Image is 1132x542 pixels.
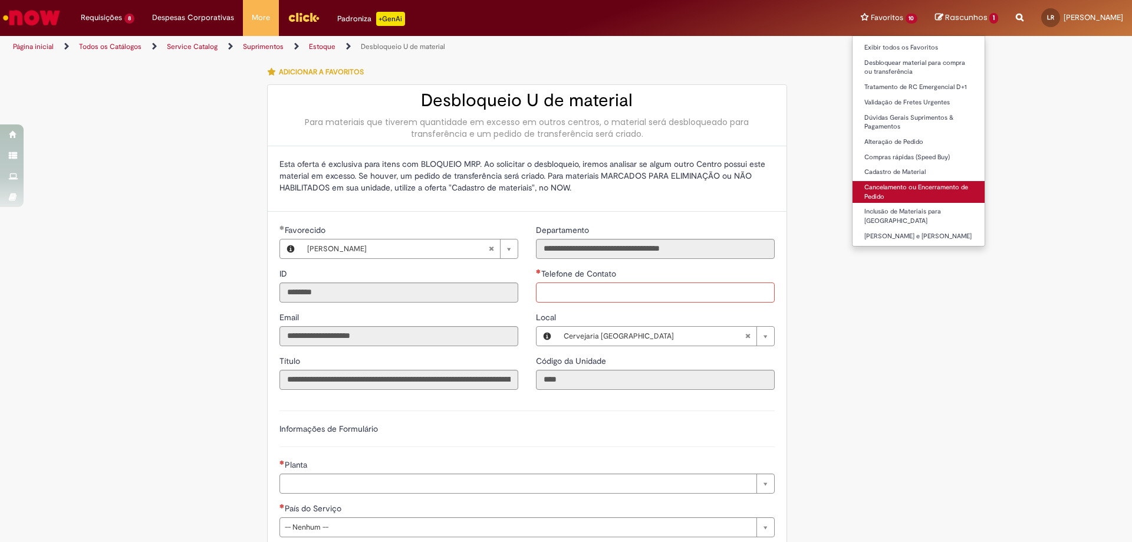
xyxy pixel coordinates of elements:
[280,239,301,258] button: Favorecido, Visualizar este registro Lais Oliveira Rodrigues
[482,239,500,258] abbr: Limpar campo Favorecido
[536,239,775,259] input: Departamento
[243,42,284,51] a: Suprimentos
[739,327,756,346] abbr: Limpar campo Local
[13,42,54,51] a: Página inicial
[945,12,988,23] span: Rascunhos
[279,268,289,279] span: Somente leitura - ID
[288,8,320,26] img: click_logo_yellow_360x200.png
[935,12,998,24] a: Rascunhos
[853,166,985,179] a: Cadastro de Material
[989,13,998,24] span: 1
[285,459,310,470] span: Necessários - Planta
[853,111,985,133] a: Dúvidas Gerais Suprimentos & Pagamentos
[152,12,234,24] span: Despesas Corporativas
[853,96,985,109] a: Validação de Fretes Urgentes
[536,312,558,323] span: Local
[536,224,591,236] label: Somente leitura - Departamento
[79,42,141,51] a: Todos os Catálogos
[853,57,985,78] a: Desbloquear material para compra ou transferência
[279,283,518,303] input: ID
[252,12,270,24] span: More
[279,312,301,323] span: Somente leitura - Email
[279,268,289,280] label: Somente leitura - ID
[279,311,301,323] label: Somente leitura - Email
[536,370,775,390] input: Código da Unidade
[279,423,378,434] label: Informações de Formulário
[9,36,746,58] ul: Trilhas de página
[279,474,775,494] a: Limpar campo Planta
[536,356,608,366] span: Somente leitura - Código da Unidade
[309,42,335,51] a: Estoque
[853,151,985,164] a: Compras rápidas (Speed Buy)
[564,327,745,346] span: Cervejaria [GEOGRAPHIC_DATA]
[337,12,405,26] div: Padroniza
[279,355,302,367] label: Somente leitura - Título
[279,460,285,465] span: Necessários
[906,14,918,24] span: 10
[1047,14,1054,21] span: LR
[376,12,405,26] p: +GenAi
[307,239,488,258] span: [PERSON_NAME]
[279,504,285,508] span: Necessários
[279,225,285,230] span: Obrigatório Preenchido
[124,14,134,24] span: 8
[536,225,591,235] span: Somente leitura - Departamento
[852,35,986,247] ul: Favoritos
[301,239,518,258] a: [PERSON_NAME]Limpar campo Favorecido
[871,12,903,24] span: Favoritos
[279,370,518,390] input: Título
[1064,12,1123,22] span: [PERSON_NAME]
[541,268,618,279] span: Telefone de Contato
[279,356,302,366] span: Somente leitura - Título
[279,158,775,193] p: Esta oferta é exclusiva para itens com BLOQUEIO MRP. Ao solicitar o desbloqueio, iremos analisar ...
[536,283,775,303] input: Telefone de Contato
[853,136,985,149] a: Alteração de Pedido
[853,205,985,227] a: Inclusão de Materiais para [GEOGRAPHIC_DATA]
[279,91,775,110] h2: Desbloqueio U de material
[853,41,985,54] a: Exibir todos os Favoritos
[853,230,985,243] a: [PERSON_NAME] e [PERSON_NAME]
[285,225,328,235] span: Necessários - Favorecido
[536,355,608,367] label: Somente leitura - Código da Unidade
[285,503,344,514] span: País do Serviço
[1,6,62,29] img: ServiceNow
[279,116,775,140] div: Para materiais que tiverem quantidade em excesso em outros centros, o material será desbloqueado ...
[853,181,985,203] a: Cancelamento ou Encerramento de Pedido
[279,326,518,346] input: Email
[558,327,774,346] a: Cervejaria [GEOGRAPHIC_DATA]Limpar campo Local
[285,518,751,537] span: -- Nenhum --
[167,42,218,51] a: Service Catalog
[279,67,364,77] span: Adicionar a Favoritos
[537,327,558,346] button: Local, Visualizar este registro Cervejaria Uberlândia
[361,42,445,51] a: Desbloqueio U de material
[81,12,122,24] span: Requisições
[536,269,541,274] span: Necessários
[267,60,370,84] button: Adicionar a Favoritos
[853,81,985,94] a: Tratamento de RC Emergencial D+1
